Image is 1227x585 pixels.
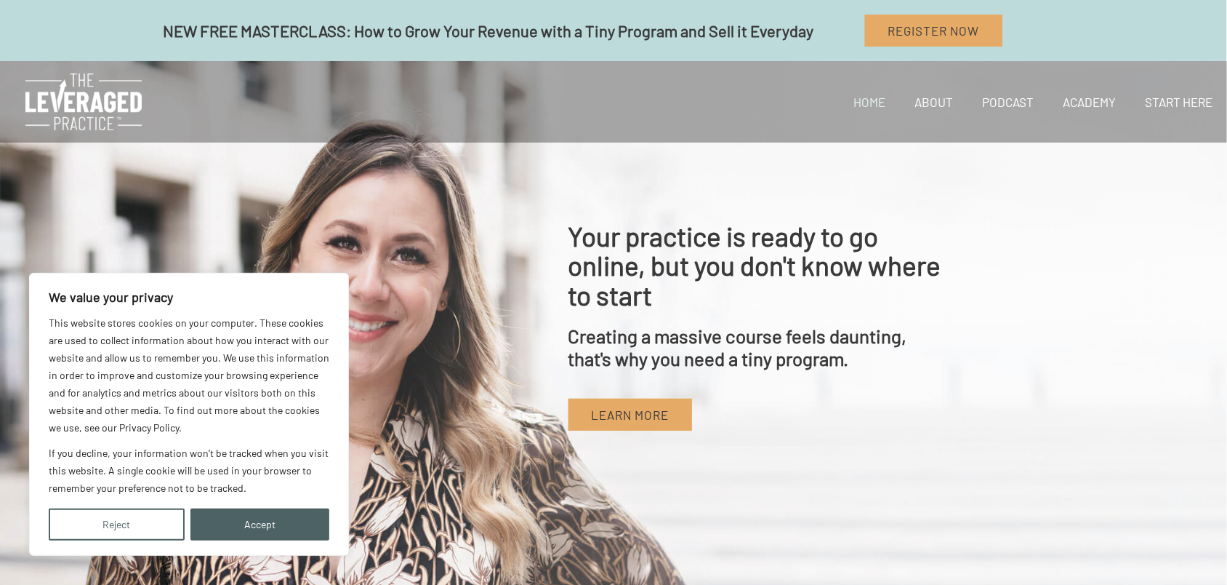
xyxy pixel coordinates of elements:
[29,273,349,556] div: We value your privacy
[888,23,979,38] span: Register Now
[49,314,329,437] p: This website stores cookies on your computer. These cookies are used to collect information about...
[967,77,1048,127] a: Podcast
[190,509,330,541] button: Accept
[900,77,967,127] a: About
[839,77,900,127] a: Home
[591,407,669,422] span: Learn More
[568,325,907,370] span: Creating a massive course feels daunting, that's why you need a tiny program.
[25,73,142,130] img: The Leveraged Practice
[828,77,1227,127] nav: Site Navigation
[1130,77,1227,127] a: Start Here
[568,399,692,431] a: Learn More
[865,15,1002,47] a: Register Now
[163,21,813,40] span: NEW FREE MASTERCLASS: How to Grow Your Revenue with a Tiny Program and Sell it Everyday
[49,445,329,497] p: If you decline, your information won’t be tracked when you visit this website. A single cookie wi...
[49,509,185,541] button: Reject
[1048,77,1130,127] a: Academy
[568,220,941,311] span: Your practice is ready to go online, but you don't know where to start
[49,288,329,306] p: We value your privacy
